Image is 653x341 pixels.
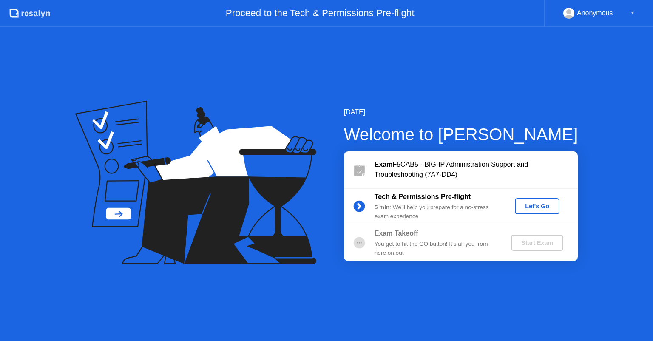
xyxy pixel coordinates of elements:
b: Tech & Permissions Pre-flight [375,193,471,200]
button: Start Exam [511,235,563,251]
b: Exam [375,161,393,168]
div: [DATE] [344,107,578,117]
div: Let's Go [518,203,556,210]
div: Anonymous [577,8,613,19]
div: ▼ [630,8,635,19]
button: Let's Go [515,198,559,214]
div: Start Exam [514,239,560,246]
div: F5CAB5 - BIG-IP Administration Support and Troubleshooting (7A7-DD4) [375,159,578,180]
b: Exam Takeoff [375,230,418,237]
div: You get to hit the GO button! It’s all you from here on out [375,240,497,257]
div: : We’ll help you prepare for a no-stress exam experience [375,203,497,221]
div: Welcome to [PERSON_NAME] [344,122,578,147]
b: 5 min [375,204,390,210]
